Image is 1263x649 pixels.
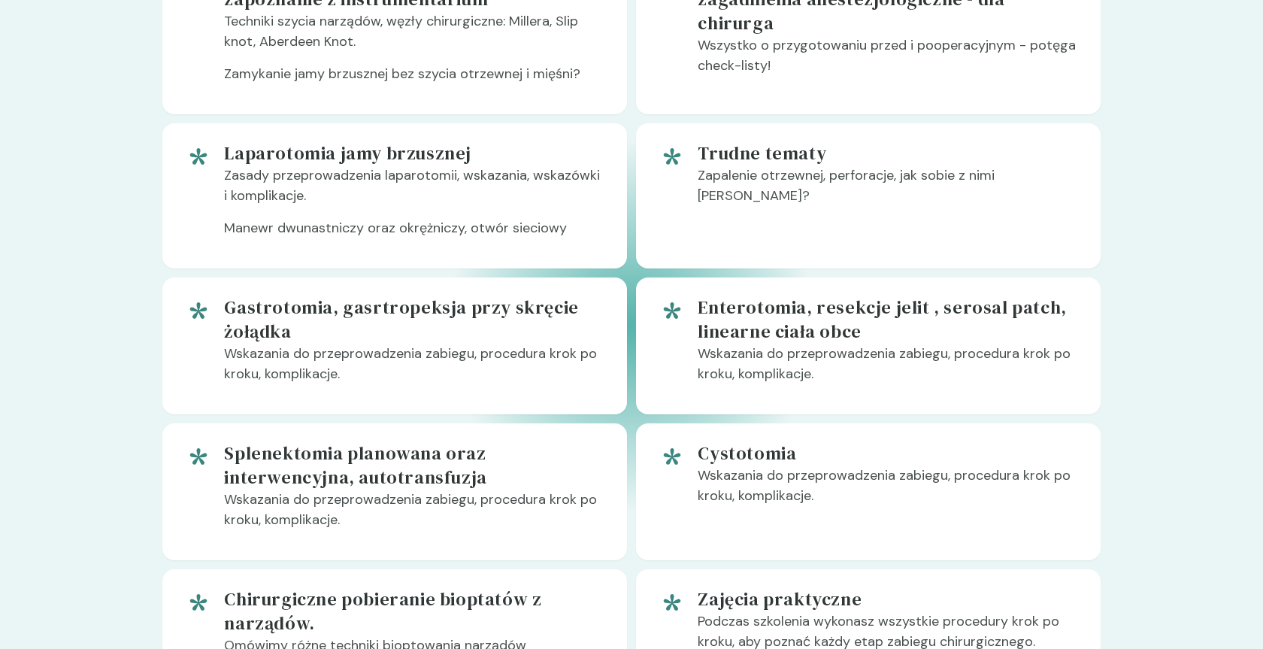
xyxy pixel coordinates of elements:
h5: Trudne tematy [698,141,1077,165]
h5: Cystotomia [698,441,1077,466]
h5: Splenektomia planowana oraz interwencyjna, autotransfuzja [224,441,603,490]
h5: Chirurgiczne pobieranie bioptatów z narządów. [224,587,603,635]
h5: Laparotomia jamy brzusznej [224,141,603,165]
p: Zamykanie jamy brzusznej bez szycia otrzewnej i mięśni? [224,64,603,96]
p: Wszystko o przygotowaniu przed i pooperacyjnym - potęga check-listy! [698,35,1077,88]
h5: Enterotomia, resekcje jelit , serosal patch, linearne ciała obce [698,296,1077,344]
p: Zasady przeprowadzenia laparotomii, wskazania, wskazówki i komplikacje. [224,165,603,218]
h5: Gastrotomia, gasrtropeksja przy skręcie żołądka [224,296,603,344]
p: Wskazania do przeprowadzenia zabiegu, procedura krok po kroku, komplikacje. [224,490,603,542]
p: Wskazania do przeprowadzenia zabiegu, procedura krok po kroku, komplikacje. [698,466,1077,518]
p: Wskazania do przeprowadzenia zabiegu, procedura krok po kroku, komplikacje. [698,344,1077,396]
h5: Zajęcia praktyczne [698,587,1077,611]
p: Zapalenie otrzewnej, perforacje, jak sobie z nimi [PERSON_NAME]? [698,165,1077,218]
p: Manewr dwunastniczy oraz okrężniczy, otwór sieciowy [224,218,603,250]
p: Wskazania do przeprowadzenia zabiegu, procedura krok po kroku, komplikacje. [224,344,603,396]
p: Techniki szycia narządów, węzły chirurgiczne: Millera, Slip knot, Aberdeen Knot. [224,11,603,64]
